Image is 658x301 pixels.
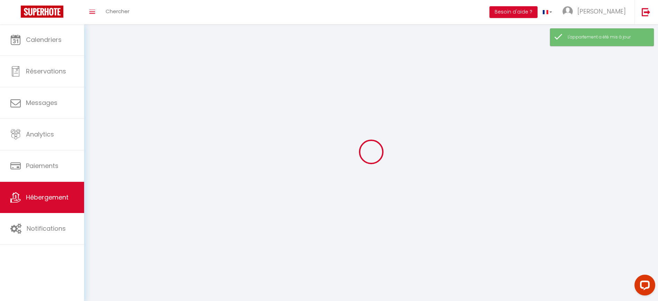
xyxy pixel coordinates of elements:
span: Chercher [106,8,129,15]
img: ... [562,6,573,17]
iframe: LiveChat chat widget [629,272,658,301]
img: logout [642,8,650,16]
span: Hébergement [26,193,69,202]
span: Réservations [26,67,66,76]
span: Messages [26,98,57,107]
span: Notifications [27,224,66,233]
span: Paiements [26,161,58,170]
span: Calendriers [26,35,62,44]
button: Besoin d'aide ? [489,6,538,18]
span: Analytics [26,130,54,139]
div: L'appartement a été mis à jour [568,34,647,41]
span: [PERSON_NAME] [577,7,626,16]
img: Super Booking [21,6,63,18]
